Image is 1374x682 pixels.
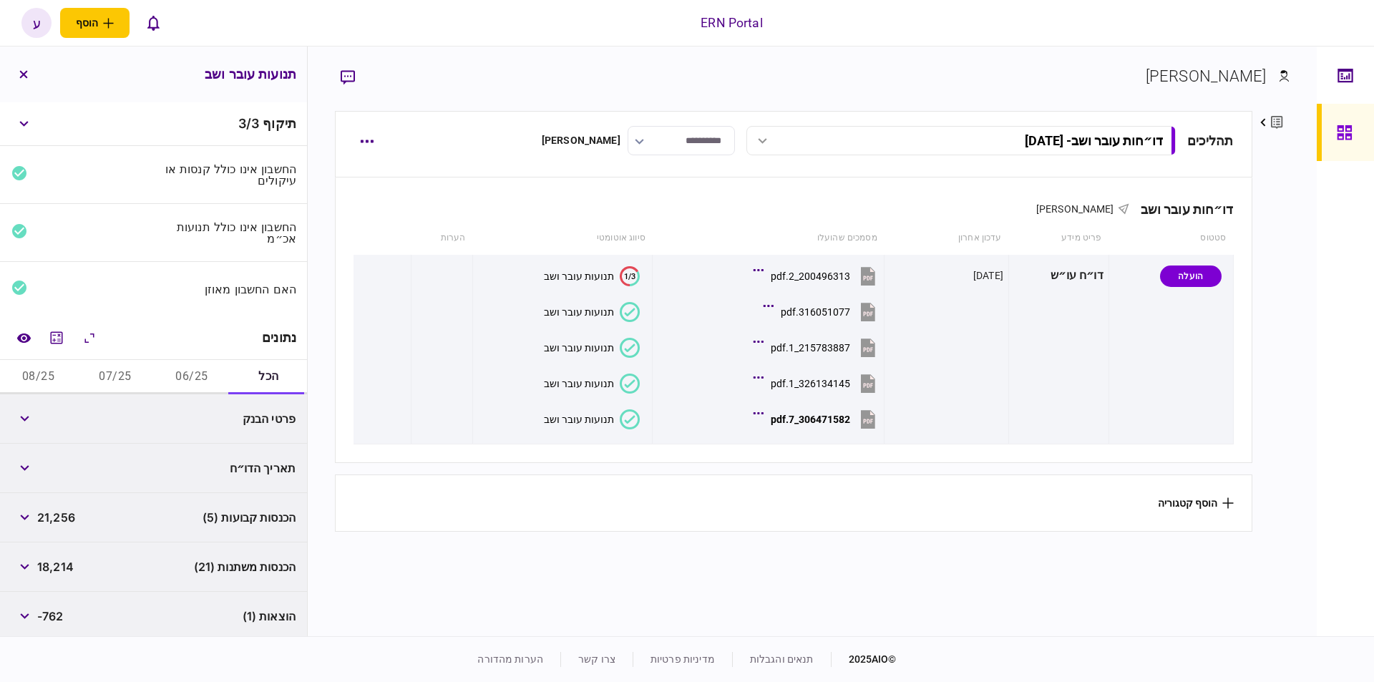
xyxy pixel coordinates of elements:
[578,653,615,665] a: צרו קשר
[243,608,296,625] span: הוצאות (1)
[544,266,640,286] button: 1/3תנועות עובר ושב
[544,378,614,389] div: תנועות עובר ושב
[756,403,879,435] button: 306471582_7.pdf
[11,325,36,351] a: השוואה למסמך
[756,367,879,399] button: 326134145_1.pdf
[37,509,75,526] span: 21,256
[473,222,653,255] th: סיווג אוטומטי
[160,221,297,244] div: החשבון אינו כולל תנועות אכ״מ
[160,163,297,186] div: החשבון אינו כולל קנסות או עיקולים
[238,116,259,131] span: 3 / 3
[37,608,64,625] span: -762
[973,268,1003,283] div: [DATE]
[60,8,130,38] button: פתח תפריט להוספת לקוח
[756,331,879,364] button: 215783887_1.pdf
[138,8,168,38] button: פתח רשימת התראות
[1036,203,1114,215] span: [PERSON_NAME]
[766,296,879,328] button: 316051077.pdf
[771,342,850,354] div: 215783887_1.pdf
[756,260,879,292] button: 200496313_2.pdf
[262,331,296,345] div: נתונים
[771,271,850,282] div: 200496313_2.pdf
[831,652,897,667] div: © 2025 AIO
[1160,266,1222,287] div: הועלה
[651,653,715,665] a: מדיניות פרטיות
[160,462,296,474] div: תאריך הדו״ח
[544,342,614,354] div: תנועות עובר ושב
[701,14,762,32] div: ERN Portal
[37,558,74,575] span: 18,214
[544,338,640,358] button: תנועות עובר ושב
[263,116,296,131] span: תיקוף
[544,409,640,429] button: תנועות עובר ושב
[544,306,614,318] div: תנועות עובר ושב
[230,360,307,394] button: הכל
[160,413,296,424] div: פרטי הבנק
[746,126,1176,155] button: דו״חות עובר ושב- [DATE]
[771,414,850,425] div: 306471582_7.pdf
[44,325,69,351] button: מחשבון
[77,325,102,351] button: הרחב\כווץ הכל
[544,374,640,394] button: תנועות עובר ושב
[1158,497,1234,509] button: הוסף קטגוריה
[194,558,296,575] span: הכנסות משתנות (21)
[1109,222,1233,255] th: סטטוס
[1146,64,1267,88] div: [PERSON_NAME]
[781,306,850,318] div: 316051077.pdf
[544,414,614,425] div: תנועות עובר ושב
[1014,260,1103,292] div: דו״ח עו״ש
[1008,222,1109,255] th: פריט מידע
[203,509,296,526] span: הכנסות קבועות (5)
[1025,133,1163,148] div: דו״חות עובר ושב - [DATE]
[771,378,850,389] div: 326134145_1.pdf
[544,302,640,322] button: תנועות עובר ושב
[885,222,1009,255] th: עדכון אחרון
[624,271,635,281] text: 1/3
[21,8,52,38] button: ע
[411,222,472,255] th: הערות
[77,360,153,394] button: 07/25
[160,283,297,295] div: האם החשבון מאוזן
[653,222,885,255] th: מסמכים שהועלו
[1129,202,1234,217] div: דו״חות עובר ושב
[750,653,814,665] a: תנאים והגבלות
[1187,131,1234,150] div: תהליכים
[205,68,296,81] h3: תנועות עובר ושב
[154,360,230,394] button: 06/25
[544,271,614,282] div: תנועות עובר ושב
[477,653,543,665] a: הערות מהדורה
[542,133,620,148] div: [PERSON_NAME]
